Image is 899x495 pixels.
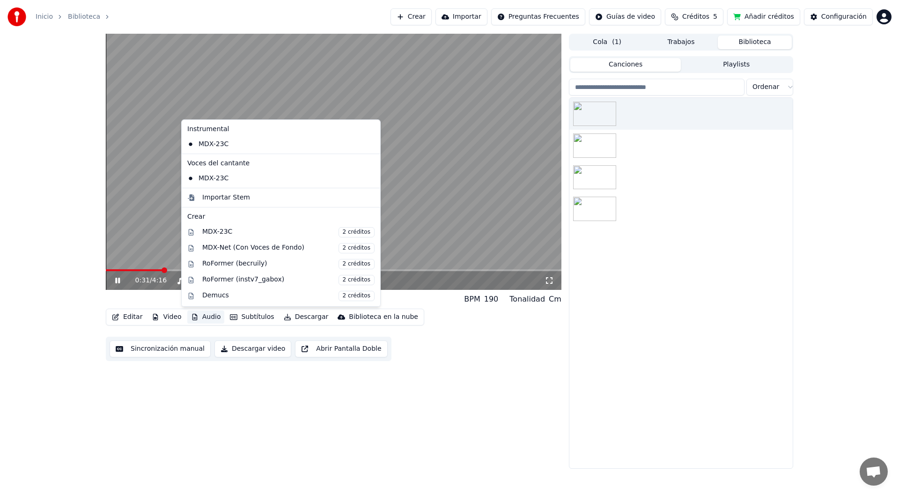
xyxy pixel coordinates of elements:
[202,243,375,253] div: MDX-Net (Con Voces de Fondo)
[184,122,378,137] div: Instrumental
[148,310,185,324] button: Video
[339,259,375,269] span: 2 créditos
[339,243,375,253] span: 2 créditos
[665,8,723,25] button: Créditos5
[752,82,779,92] span: Ordenar
[681,58,792,72] button: Playlists
[280,310,332,324] button: Descargar
[202,259,375,269] div: RoFormer (becruily)
[202,291,375,301] div: Demucs
[108,310,146,324] button: Editar
[184,137,364,152] div: MDX-23C
[202,193,250,202] div: Importar Stem
[549,294,561,305] div: Cm
[110,340,211,357] button: Sincronización manual
[349,312,418,322] div: Biblioteca en la nube
[391,8,432,25] button: Crear
[509,294,545,305] div: Tonalidad
[435,8,487,25] button: Importar
[7,7,26,26] img: youka
[612,37,621,47] span: ( 1 )
[804,8,873,25] button: Configuración
[713,12,717,22] span: 5
[36,12,53,22] a: Inicio
[187,310,225,324] button: Audio
[464,294,480,305] div: BPM
[682,12,709,22] span: Créditos
[570,58,681,72] button: Canciones
[570,36,644,49] button: Cola
[644,36,718,49] button: Trabajos
[339,291,375,301] span: 2 créditos
[589,8,661,25] button: Guías de video
[339,227,375,237] span: 2 créditos
[718,36,792,49] button: Biblioteca
[135,276,158,285] div: /
[202,227,375,237] div: MDX-23C
[295,340,387,357] button: Abrir Pantalla Doble
[491,8,585,25] button: Preguntas Frecuentes
[152,276,167,285] span: 4:16
[184,171,364,186] div: MDX-23C
[68,12,100,22] a: Biblioteca
[187,212,375,222] div: Crear
[135,276,150,285] span: 0:31
[860,458,888,486] div: Chat abierto
[339,275,375,285] span: 2 créditos
[36,12,115,22] nav: breadcrumb
[821,12,867,22] div: Configuración
[226,310,278,324] button: Subtítulos
[727,8,800,25] button: Añadir créditos
[484,294,499,305] div: 190
[214,340,291,357] button: Descargar video
[202,275,375,285] div: RoFormer (instv7_gabox)
[184,156,378,171] div: Voces del cantante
